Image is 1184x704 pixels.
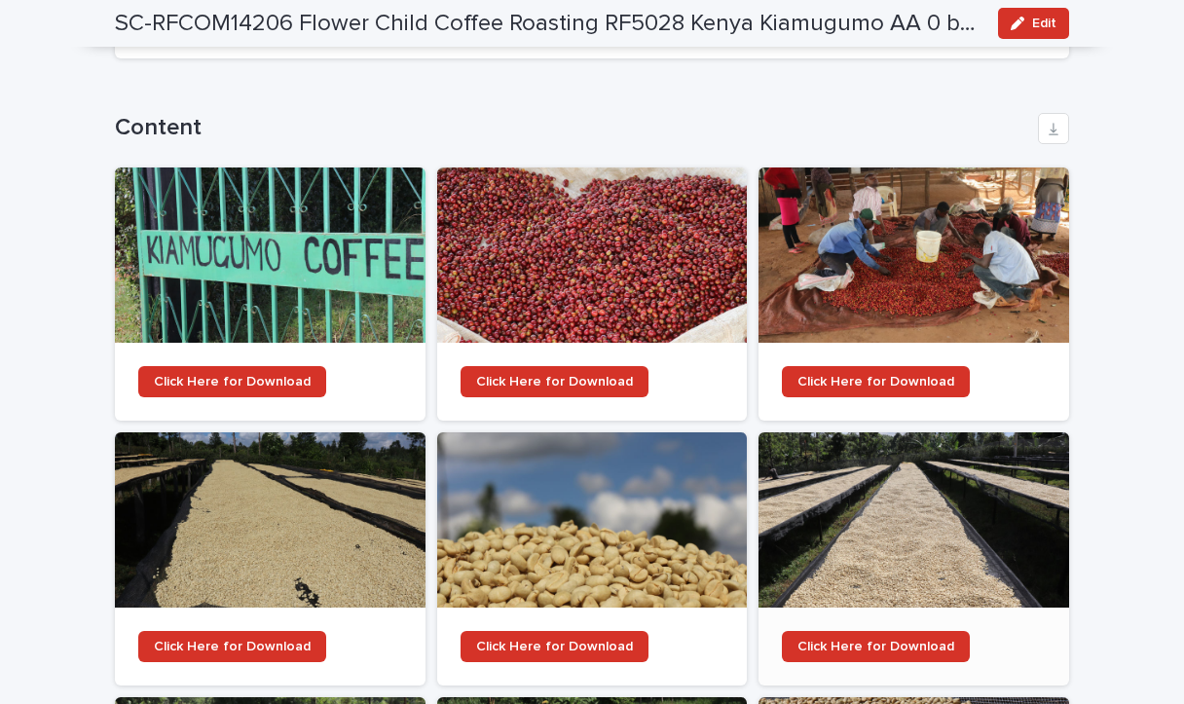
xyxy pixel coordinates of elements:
[138,631,326,662] a: Click Here for Download
[1032,17,1056,30] span: Edit
[115,10,982,38] h2: SC-RFCOM14206 Flower Child Coffee Roasting RF5028 Kenya Kiamugumo AA 0 bags left to release
[154,640,311,653] span: Click Here for Download
[115,432,425,685] a: Click Here for Download
[154,375,311,389] span: Click Here for Download
[461,631,648,662] a: Click Here for Download
[461,366,648,397] a: Click Here for Download
[476,640,633,653] span: Click Here for Download
[797,375,954,389] span: Click Here for Download
[998,8,1069,39] button: Edit
[115,114,1030,142] h1: Content
[758,432,1069,685] a: Click Here for Download
[758,167,1069,421] a: Click Here for Download
[138,366,326,397] a: Click Here for Download
[797,640,954,653] span: Click Here for Download
[437,432,748,685] a: Click Here for Download
[782,366,970,397] a: Click Here for Download
[782,631,970,662] a: Click Here for Download
[437,167,748,421] a: Click Here for Download
[476,375,633,389] span: Click Here for Download
[115,167,425,421] a: Click Here for Download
